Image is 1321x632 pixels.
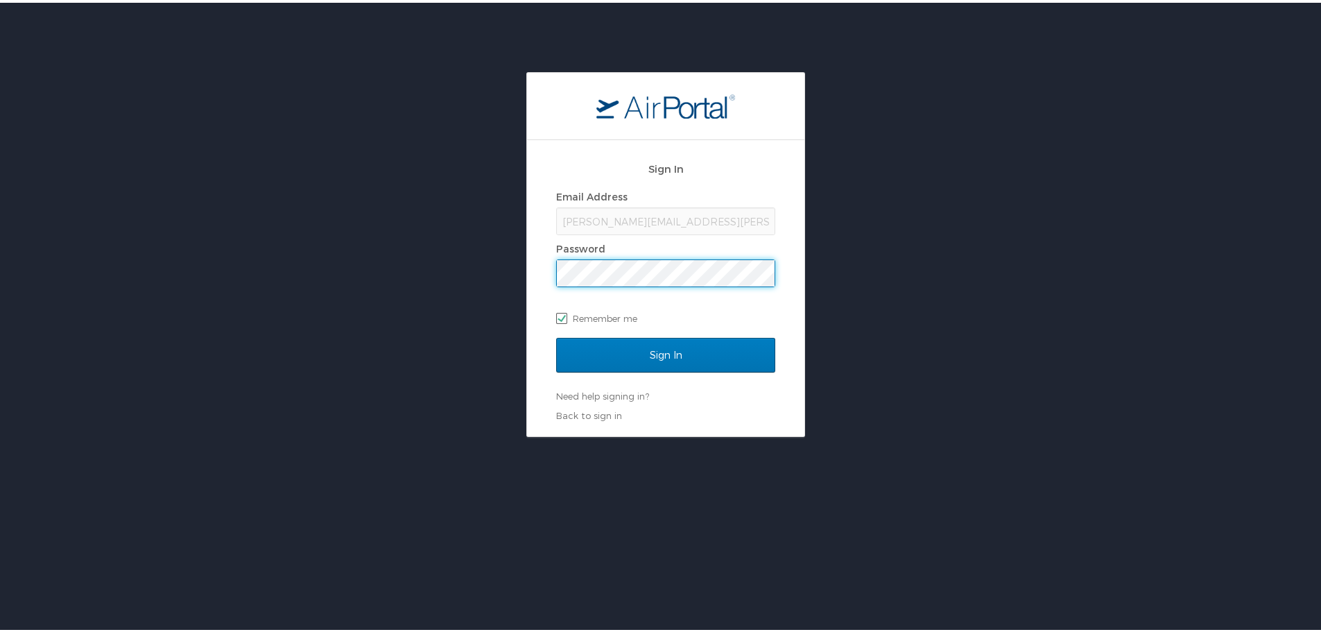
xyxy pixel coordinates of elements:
[556,305,775,326] label: Remember me
[556,240,605,252] label: Password
[596,91,735,116] img: logo
[556,188,628,200] label: Email Address
[556,407,622,418] a: Back to sign in
[556,335,775,370] input: Sign In
[556,158,775,174] h2: Sign In
[556,388,649,399] a: Need help signing in?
